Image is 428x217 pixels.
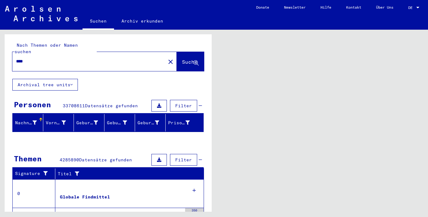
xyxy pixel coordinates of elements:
button: Clear [164,55,177,68]
div: Themen [14,153,42,164]
span: Filter [175,103,192,108]
div: Nachname [15,118,44,128]
span: Datensätze gefunden [85,103,138,108]
div: Geburtsname [76,118,106,128]
mat-header-cell: Geburt‏ [104,114,135,131]
div: Signature [15,169,57,179]
mat-header-cell: Nachname [13,114,43,131]
div: Prisoner # [168,120,190,126]
mat-icon: close [167,58,174,66]
a: Suchen [83,14,114,30]
div: Nachname [15,120,37,126]
span: Datensätze gefunden [79,157,132,163]
div: Geburtsname [76,120,98,126]
div: Vorname [46,118,74,128]
button: Filter [170,100,197,112]
a: Archiv erkunden [114,14,171,28]
td: 0 [13,179,55,208]
mat-header-cell: Vorname [43,114,74,131]
div: 350 [185,208,204,214]
img: Arolsen_neg.svg [5,6,78,21]
div: Personen [14,99,51,110]
div: Geburtsdatum [138,120,159,126]
mat-header-cell: Geburtsdatum [135,114,166,131]
div: Geburt‏ [107,118,135,128]
button: Filter [170,154,197,166]
div: Geburtsdatum [138,118,167,128]
span: Suche [182,59,197,65]
span: Filter [175,157,192,163]
button: Suche [177,52,204,71]
span: 4285890 [60,157,79,163]
div: Prisoner # [168,118,197,128]
div: Vorname [46,120,66,126]
span: 33708611 [63,103,85,108]
div: Titel [58,171,192,177]
div: Signature [15,170,50,177]
div: Titel [58,169,198,179]
div: Globale Findmittel [60,194,110,200]
div: Geburt‏ [107,120,127,126]
mat-label: Nach Themen oder Namen suchen [15,42,78,54]
button: Archival tree units [12,79,78,91]
mat-header-cell: Geburtsname [74,114,104,131]
span: DE [408,6,415,10]
mat-header-cell: Prisoner # [166,114,203,131]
